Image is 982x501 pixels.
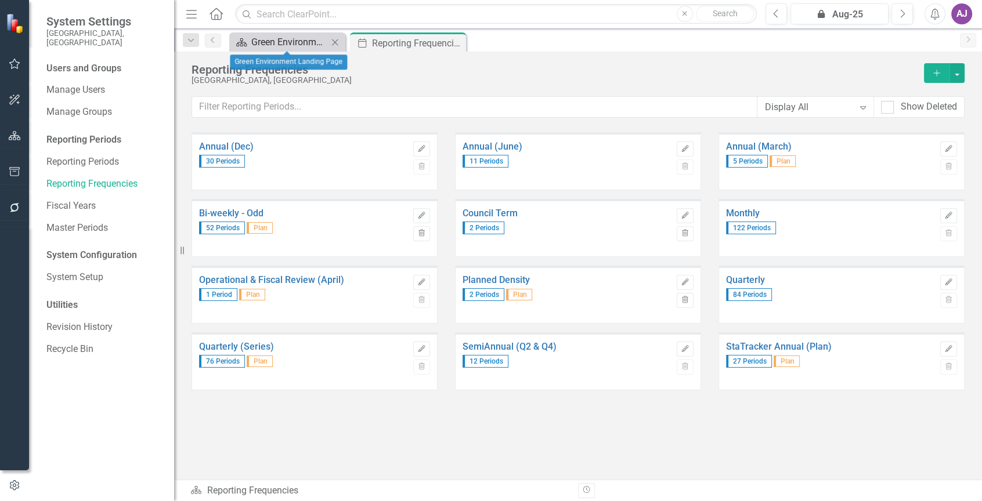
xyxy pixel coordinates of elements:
span: 52 Periods [199,222,245,234]
a: Planned Density [463,275,671,285]
input: Search ClearPoint... [235,4,757,24]
span: 2 Periods [463,288,504,301]
button: Aug-25 [790,3,889,24]
div: Reporting Periods [46,133,163,147]
a: Revision History [46,321,163,334]
a: Green Environment Landing Page [232,35,328,49]
a: Manage Users [46,83,163,97]
span: Plan [506,289,532,300]
span: 84 Periods [726,288,772,301]
span: 11 Periods [463,155,508,168]
span: 2 Periods [463,222,504,234]
div: Green Environment Landing Page [251,35,328,49]
a: Master Periods [46,222,163,235]
a: Reporting Frequencies [46,177,163,191]
a: Quarterly (Series) [199,342,407,352]
span: System Settings [46,14,163,28]
a: Manage Groups [46,106,163,119]
span: 5 Periods [726,155,768,168]
span: 30 Periods [199,155,245,168]
a: Fiscal Years [46,199,163,213]
span: 27 Periods [726,355,772,368]
span: 122 Periods [726,222,776,234]
span: 1 Period [199,288,237,301]
img: ClearPoint Strategy [6,13,26,33]
a: Quarterly [726,275,934,285]
span: 12 Periods [463,355,508,368]
span: Plan [770,155,796,167]
small: [GEOGRAPHIC_DATA], [GEOGRAPHIC_DATA] [46,28,163,48]
span: Plan [774,355,800,367]
a: Annual (Dec) [199,141,407,152]
a: System Setup [46,271,163,284]
a: StaTracker Annual (Plan) [726,342,934,352]
span: Plan [247,355,273,367]
div: Aug-25 [795,8,884,21]
a: Council Term [463,208,671,219]
a: Recycle Bin [46,343,163,356]
div: Display All [765,100,854,114]
div: Users and Groups [46,62,163,75]
a: Annual (June) [463,141,671,152]
div: [GEOGRAPHIC_DATA], [GEOGRAPHIC_DATA] [192,76,918,85]
input: Filter Reporting Periods... [192,96,757,118]
a: SemiAnnual (Q2 & Q4) [463,342,671,352]
a: Operational & Fiscal Review (April) [199,275,407,285]
div: Green Environment Landing Page [230,55,347,70]
a: Bi-weekly - Odd [199,208,407,219]
button: Search [696,6,754,22]
div: Reporting Frequencies [192,63,918,76]
a: Reporting Periods [46,155,163,169]
a: Monthly [726,208,934,219]
div: Reporting Frequencies [372,36,463,50]
span: Plan [247,222,273,234]
button: AJ [951,3,972,24]
span: 76 Periods [199,355,245,368]
div: Utilities [46,299,163,312]
div: Reporting Frequencies [190,484,569,498]
span: Plan [239,289,265,300]
a: Annual (March) [726,141,934,152]
div: System Configuration [46,249,163,262]
div: Show Deleted [901,100,957,114]
span: Search [712,9,737,18]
